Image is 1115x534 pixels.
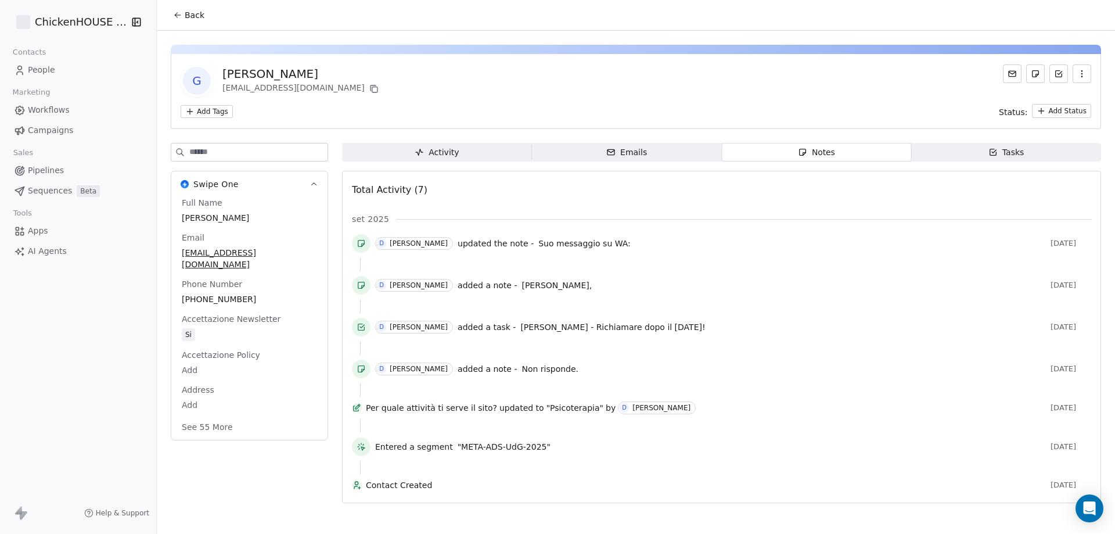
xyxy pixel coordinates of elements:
div: [PERSON_NAME] [390,323,448,331]
div: [PERSON_NAME] [390,281,448,289]
span: Non risponde. [521,364,578,374]
span: [PERSON_NAME], [521,281,592,290]
span: [DATE] [1051,281,1091,290]
a: Campaigns [9,121,147,140]
span: ChickenHOUSE snc [35,15,128,30]
span: AI Agents [28,245,67,257]
span: Marketing [8,84,55,101]
span: [PERSON_NAME] [182,212,317,224]
span: Contact Created [366,479,1046,491]
a: Help & Support [84,508,149,518]
span: Workflows [28,104,70,116]
div: D [379,239,384,248]
span: Email [179,232,207,243]
img: Swipe One [181,180,189,188]
span: Address [179,384,217,396]
div: [PERSON_NAME] [222,66,381,82]
div: [PERSON_NAME] [390,239,448,248]
div: Si [185,329,192,341]
span: Accettazione Newsletter [179,313,283,325]
div: Tasks [988,146,1024,159]
span: Add [182,364,317,376]
span: Status: [999,106,1027,118]
span: Phone Number [179,278,244,290]
span: [EMAIL_ADDRESS][DOMAIN_NAME] [182,247,317,270]
span: "Psicoterapia" [546,402,603,414]
span: Accettazione Policy [179,349,262,361]
span: Help & Support [96,508,149,518]
span: Back [185,9,204,21]
div: D [379,281,384,290]
span: Sequences [28,185,72,197]
span: Apps [28,225,48,237]
a: AI Agents [9,242,147,261]
span: added a task - [458,321,516,333]
span: [DATE] [1051,364,1091,374]
div: Activity [415,146,459,159]
span: [PERSON_NAME] - Richiamare dopo il [DATE]! [520,322,705,332]
span: added a note - [458,363,517,375]
div: D [622,403,627,413]
a: Non risponde. [521,362,578,376]
span: Full Name [179,197,225,209]
span: People [28,64,55,76]
span: Entered a segment [375,441,453,453]
span: [DATE] [1051,239,1091,248]
div: Swipe OneSwipe One [171,197,328,440]
span: [DATE] [1051,442,1091,451]
div: [PERSON_NAME] [390,365,448,373]
span: [PHONE_NUMBER] [182,293,317,305]
a: SequencesBeta [9,181,147,200]
span: Beta [77,185,100,197]
span: G [183,67,211,95]
button: Add Tags [181,105,233,118]
span: updated the note - [458,238,534,249]
span: updated to [499,402,544,414]
span: by [606,402,616,414]
span: Campaigns [28,124,73,137]
span: Add [182,399,317,411]
a: Apps [9,221,147,241]
a: [PERSON_NAME] - Richiamare dopo il [DATE]! [520,320,705,334]
a: Suo messaggio su WA: [538,236,631,250]
div: D [379,322,384,332]
span: "META-ADS-UdG-2025" [458,441,551,453]
span: added a note - [458,279,517,291]
span: Suo messaggio su WA: [538,239,631,248]
a: Pipelines [9,161,147,180]
span: [DATE] [1051,322,1091,332]
span: Pipelines [28,164,64,177]
span: [DATE] [1051,481,1091,490]
span: set 2025 [352,213,389,225]
span: [DATE] [1051,403,1091,413]
button: Add Status [1032,104,1091,118]
span: Tools [8,205,37,222]
span: Sales [8,144,38,162]
span: Swipe One [193,178,239,190]
a: People [9,60,147,80]
a: [PERSON_NAME], [521,278,592,292]
button: Back [166,5,211,26]
span: Contacts [8,44,51,61]
button: ChickenHOUSE snc [14,12,124,32]
div: [EMAIL_ADDRESS][DOMAIN_NAME] [222,82,381,96]
div: D [379,364,384,374]
span: Per quale attività ti serve il sito? [366,402,497,414]
div: Emails [606,146,647,159]
span: Total Activity (7) [352,184,427,195]
a: Workflows [9,101,147,120]
button: Swipe OneSwipe One [171,171,328,197]
div: Open Intercom Messenger [1076,494,1103,522]
div: [PERSON_NAME] [632,404,690,412]
button: See 55 More [175,417,240,438]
